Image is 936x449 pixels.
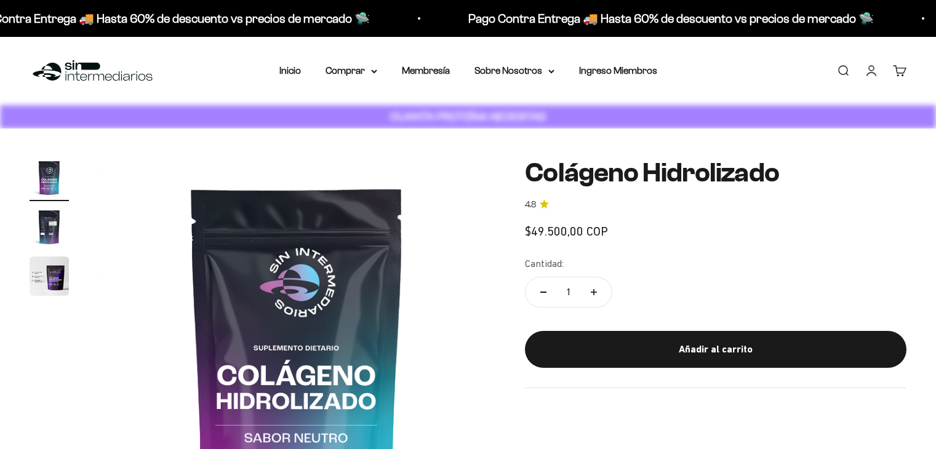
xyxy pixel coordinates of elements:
[30,256,69,300] button: Ir al artículo 3
[526,277,561,307] button: Reducir cantidad
[30,158,69,201] button: Ir al artículo 1
[525,198,536,212] span: 4.8
[525,221,608,241] sale-price: $49.500,00 COP
[525,256,564,272] label: Cantidad:
[30,158,69,197] img: Colágeno Hidrolizado
[30,207,69,247] img: Colágeno Hidrolizado
[390,110,546,123] strong: CUANTA PROTEÍNA NECESITAS
[525,158,906,188] h1: Colágeno Hidrolizado
[464,9,870,28] p: Pago Contra Entrega 🚚 Hasta 60% de descuento vs precios de mercado 🛸
[576,277,612,307] button: Aumentar cantidad
[30,256,69,296] img: Colágeno Hidrolizado
[550,341,882,357] div: Añadir al carrito
[279,65,301,76] a: Inicio
[474,63,554,79] summary: Sobre Nosotros
[525,331,906,368] button: Añadir al carrito
[402,65,450,76] a: Membresía
[525,198,906,212] a: 4.84.8 de 5.0 estrellas
[30,207,69,250] button: Ir al artículo 2
[579,65,657,76] a: Ingreso Miembros
[326,63,377,79] summary: Comprar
